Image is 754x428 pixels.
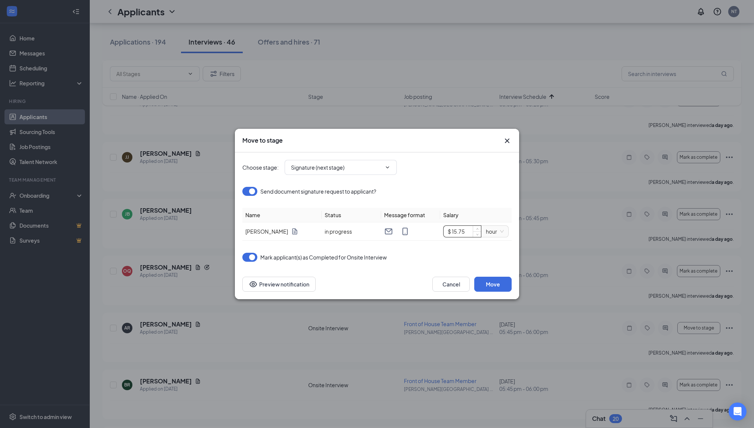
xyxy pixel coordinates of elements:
[432,277,470,292] button: Cancel
[242,277,316,292] button: Preview notificationEye
[473,226,481,231] span: Increase Value
[242,163,279,171] span: Choose stage :
[249,280,258,289] svg: Eye
[486,226,504,237] span: hour
[322,208,381,222] th: Status
[384,164,390,170] svg: ChevronDown
[503,136,512,145] svg: Cross
[473,231,481,237] span: Decrease Value
[381,208,441,222] th: Message format
[401,227,410,236] svg: MobileSms
[474,277,512,292] button: Move
[260,253,387,262] span: Mark applicant(s) as Completed for Onsite Interview
[475,232,479,237] span: down
[245,227,288,236] span: [PERSON_NAME]
[440,208,512,222] th: Salary
[260,187,376,196] span: Send document signature request to applicant?
[475,227,479,231] span: up
[503,136,512,145] button: Close
[729,403,747,421] div: Open Intercom Messenger
[322,222,381,241] td: in progress
[242,208,322,222] th: Name
[291,228,298,235] svg: Document
[242,136,283,145] h3: Move to stage
[384,227,393,236] svg: Email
